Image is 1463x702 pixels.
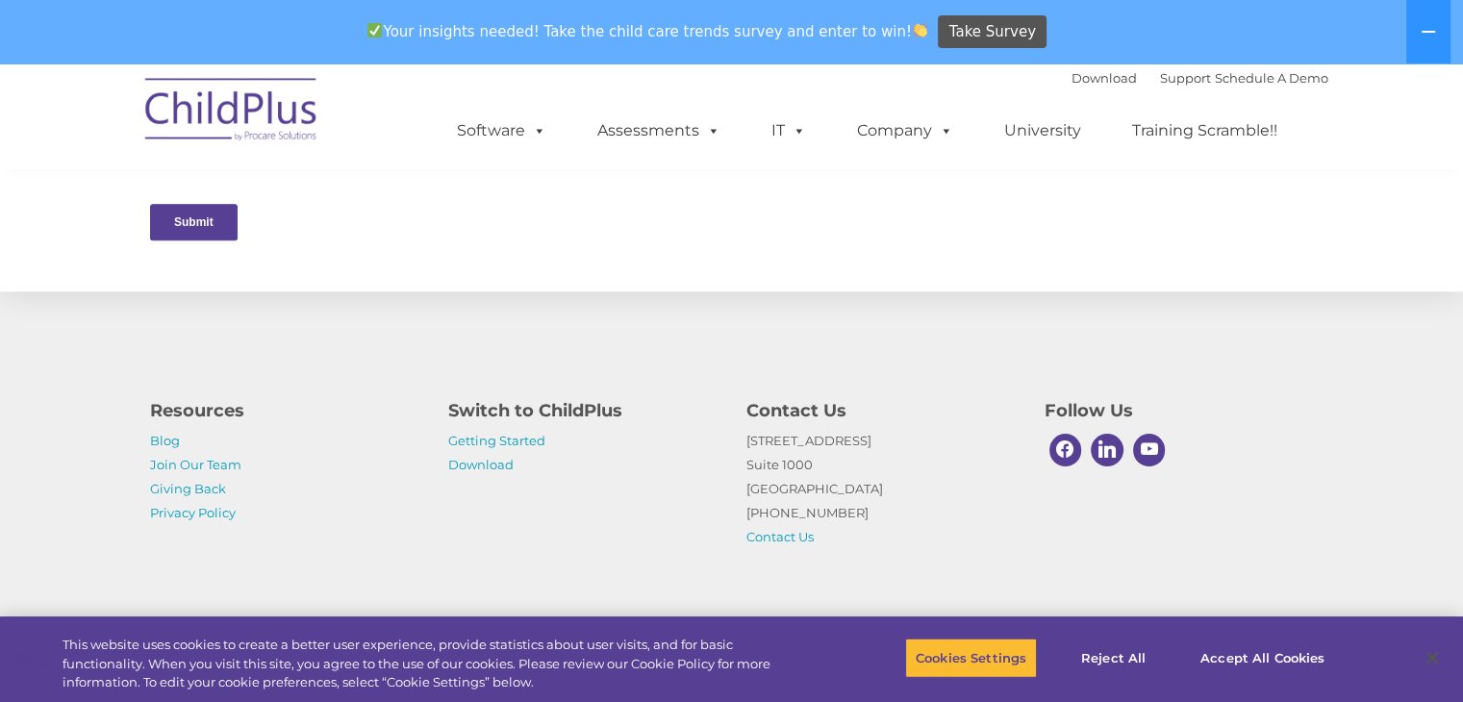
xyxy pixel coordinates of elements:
[1190,638,1335,678] button: Accept All Cookies
[448,433,545,448] a: Getting Started
[746,529,814,544] a: Contact Us
[1128,429,1171,471] a: Youtube
[949,15,1036,49] span: Take Survey
[746,397,1016,424] h4: Contact Us
[752,112,825,150] a: IT
[582,190,664,205] span: Phone number
[1072,70,1328,86] font: |
[905,638,1037,678] button: Cookies Settings
[938,15,1047,49] a: Take Survey
[367,23,382,38] img: ✅
[1072,70,1137,86] a: Download
[582,112,641,126] span: Last name
[1086,429,1128,471] a: Linkedin
[150,397,419,424] h4: Resources
[438,112,566,150] a: Software
[448,457,514,472] a: Download
[63,636,805,692] div: This website uses cookies to create a better user experience, provide statistics about user visit...
[838,112,972,150] a: Company
[1053,638,1173,678] button: Reject All
[746,429,1016,549] p: [STREET_ADDRESS] Suite 1000 [GEOGRAPHIC_DATA] [PHONE_NUMBER]
[1045,397,1314,424] h4: Follow Us
[150,481,226,496] a: Giving Back
[150,433,180,448] a: Blog
[1215,70,1328,86] a: Schedule A Demo
[150,457,241,472] a: Join Our Team
[578,112,740,150] a: Assessments
[1113,112,1297,150] a: Training Scramble!!
[1160,70,1211,86] a: Support
[913,23,927,38] img: 👏
[985,112,1100,150] a: University
[136,64,328,161] img: ChildPlus by Procare Solutions
[1045,429,1087,471] a: Facebook
[448,397,718,424] h4: Switch to ChildPlus
[360,13,936,50] span: Your insights needed! Take the child care trends survey and enter to win!
[1411,637,1453,679] button: Close
[150,505,236,520] a: Privacy Policy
